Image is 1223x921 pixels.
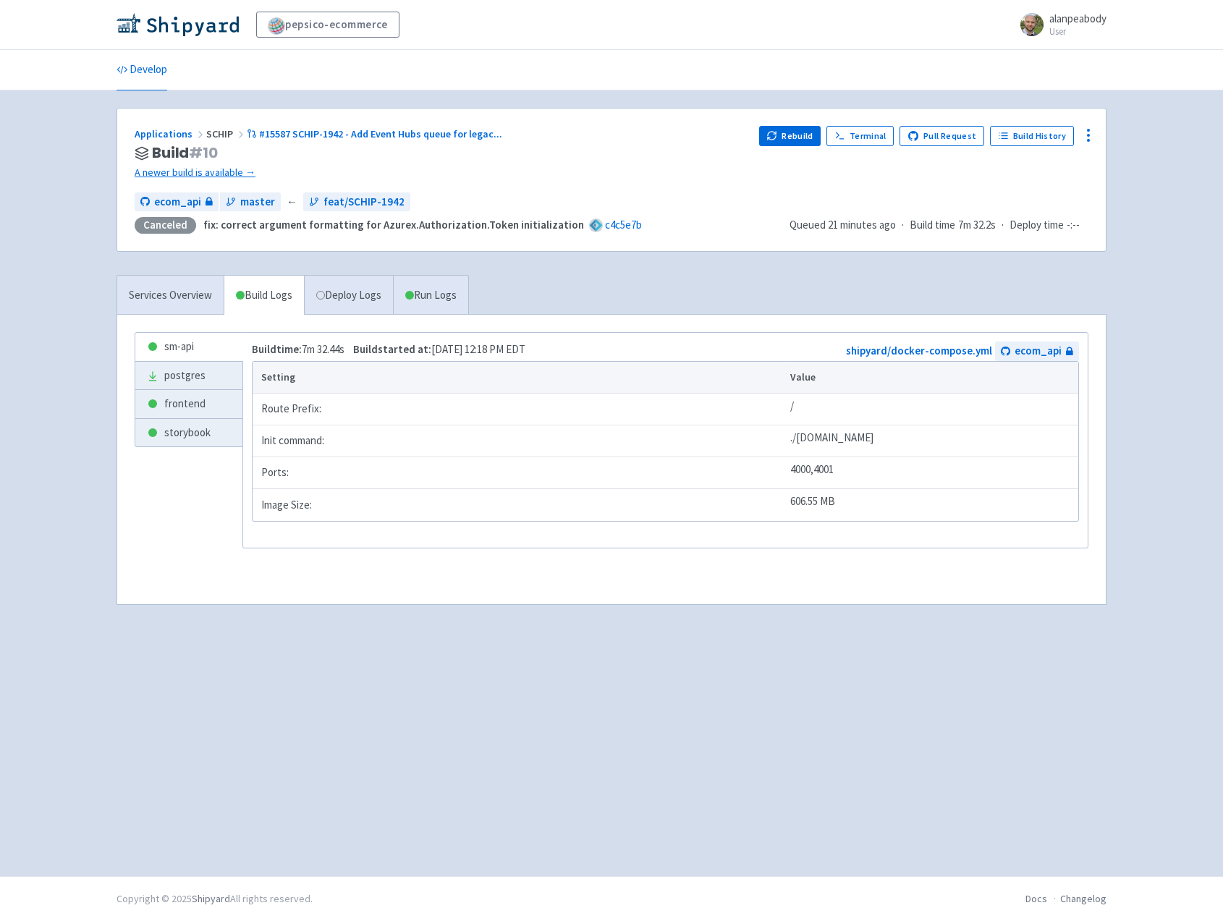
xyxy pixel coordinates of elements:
[826,126,894,146] a: Terminal
[995,341,1079,361] a: ecom_api
[253,489,785,521] td: Image Size:
[785,489,1078,521] td: 606.55 MB
[224,276,304,315] a: Build Logs
[304,276,393,315] a: Deploy Logs
[135,333,242,361] a: sm-api
[828,218,896,232] time: 21 minutes ago
[253,394,785,425] td: Route Prefix:
[259,127,502,140] span: #15587 SCHIP-1942 - Add Event Hubs queue for legac ...
[846,344,992,357] a: shipyard/docker-compose.yml
[1015,343,1062,360] span: ecom_api
[154,194,201,211] span: ecom_api
[1067,217,1080,234] span: -:--
[785,394,1078,425] td: /
[192,892,230,905] a: Shipyard
[253,457,785,489] td: Ports:
[785,457,1078,489] td: 4000,4001
[605,218,642,232] a: c4c5e7b
[253,362,785,394] th: Setting
[790,218,896,232] span: Queued
[135,192,219,212] a: ecom_api
[900,126,984,146] a: Pull Request
[958,217,996,234] span: 7m 32.2s
[117,50,167,90] a: Develop
[790,217,1088,234] div: · ·
[323,194,405,211] span: feat/SCHIP-1942
[220,192,281,212] a: master
[206,127,247,140] span: SCHIP
[117,13,239,36] img: Shipyard logo
[252,342,344,356] span: 7m 32.44s
[152,145,218,161] span: Build
[1049,27,1106,36] small: User
[1025,892,1047,905] a: Docs
[303,192,410,212] a: feat/SCHIP-1942
[393,276,468,315] a: Run Logs
[135,390,242,418] a: frontend
[990,126,1074,146] a: Build History
[247,127,504,140] a: #15587 SCHIP-1942 - Add Event Hubs queue for legac...
[203,218,584,232] strong: fix: correct argument formatting for Azurex.Authorization.Token initialization
[135,164,748,181] a: A newer build is available →
[910,217,955,234] span: Build time
[287,194,297,211] span: ←
[135,127,206,140] a: Applications
[1010,217,1064,234] span: Deploy time
[135,362,242,390] a: postgres
[759,126,821,146] button: Rebuild
[353,342,431,356] strong: Build started at:
[1012,13,1106,36] a: alanpeabody User
[117,891,313,907] div: Copyright © 2025 All rights reserved.
[785,425,1078,457] td: ./[DOMAIN_NAME]
[117,276,224,315] a: Services Overview
[189,143,218,163] span: # 10
[256,12,399,38] a: pepsico-ecommerce
[252,342,302,356] strong: Build time:
[135,419,242,447] a: storybook
[1049,12,1106,25] span: alanpeabody
[253,425,785,457] td: Init command:
[240,194,275,211] span: master
[353,342,525,356] span: [DATE] 12:18 PM EDT
[1060,892,1106,905] a: Changelog
[135,217,196,234] div: Canceled
[785,362,1078,394] th: Value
